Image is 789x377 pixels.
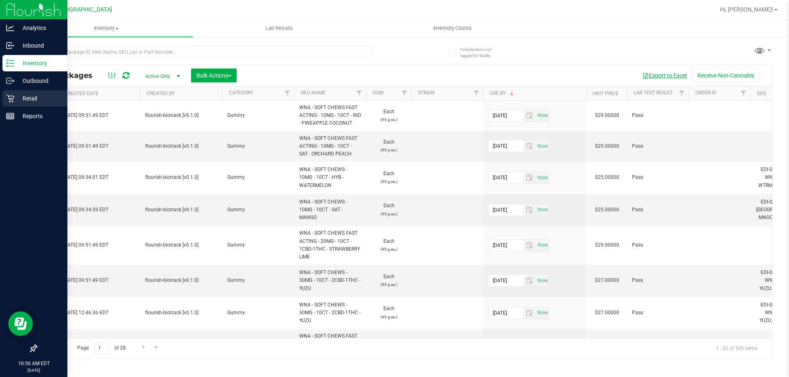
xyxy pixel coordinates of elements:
[524,204,535,216] span: select
[301,90,325,96] a: SKU Name
[299,198,361,222] span: WNA - SOFT CHEWS - 10MG - 10CT - SAT - MANGO
[14,23,64,33] p: Analytics
[490,90,515,96] a: Use By
[254,25,304,32] span: Lab Results
[632,241,684,249] span: Pass
[299,135,361,158] span: WNA - SOFT CHEWS FAST ACTING - 10MG - 10CT - SAT - ORCHARD PEACH
[63,309,108,317] span: [DATE] 12:46:36 EDT
[675,86,689,100] a: Filter
[371,138,406,154] span: Each
[145,142,217,150] span: flourish-biotrack [v0.1.0]
[371,305,406,320] span: Each
[591,204,623,216] span: $25.00000
[755,300,787,326] div: EDI-GUM-WNA-YUZU.10ct
[147,91,175,96] a: Created By
[299,301,361,325] span: WNA - SOFT CHEWS - 30MG - 10CT - 2CBD-1THC - YUZU
[535,110,549,121] span: select
[70,342,132,354] span: Page of 28
[737,86,750,100] a: Filter
[227,276,289,284] span: Gummy
[196,72,231,79] span: Bulk Actions
[422,25,483,32] span: Inventory Counts
[632,112,684,119] span: Pass
[227,174,289,181] span: Gummy
[637,69,692,82] button: Export to Excel
[371,178,406,185] p: (45 g ea.)
[366,20,539,37] a: Inventory Counts
[524,240,535,251] span: select
[524,275,535,286] span: select
[371,245,406,253] p: (45 g ea.)
[145,241,217,249] span: flourish-biotrack [v0.1.0]
[4,367,64,373] p: [DATE]
[371,210,406,218] p: (45 g ea.)
[14,58,64,68] p: Inventory
[20,20,193,37] a: Inventory
[535,275,549,287] span: Set Current date
[460,46,501,59] span: Include items not tagged for facility
[145,309,217,317] span: flourish-biotrack [v0.1.0]
[535,110,549,121] span: Set Current date
[227,309,289,317] span: Gummy
[6,94,14,103] inline-svg: Retail
[65,91,99,96] a: Created Date
[371,170,406,185] span: Each
[535,240,549,251] span: select
[632,142,684,150] span: Pass
[695,90,716,96] a: Order Id
[8,311,33,336] iframe: Resource center
[591,110,623,121] span: $29.00000
[535,204,549,216] span: select
[535,307,549,319] span: Set Current date
[371,336,406,352] span: Each
[371,146,406,154] p: (45 g ea.)
[535,140,549,152] span: Set Current date
[6,59,14,67] inline-svg: Inventory
[524,110,535,121] span: select
[535,239,549,251] span: Set Current date
[227,142,289,150] span: Gummy
[151,342,163,353] a: Go to the last page
[227,112,289,119] span: Gummy
[63,142,108,150] span: [DATE] 09:51:49 EDT
[299,332,361,356] span: WNA - SOFT CHEWS FAST ACTING - 10MG - 10CT - HYB - LEMON CREAM
[591,307,623,319] span: $27.00000
[591,274,623,286] span: $27.00000
[14,94,64,103] p: Retail
[632,206,684,214] span: Pass
[373,90,383,96] a: UOM
[371,313,406,321] p: (45 g ea.)
[371,202,406,217] span: Each
[632,276,684,284] span: Pass
[63,276,108,284] span: [DATE] 09:51:49 EDT
[63,206,108,214] span: [DATE] 09:34:59 EDT
[632,174,684,181] span: Pass
[634,90,673,96] a: Lab Test Result
[299,104,361,128] span: WNA - SOFT CHEWS FAST ACTING - 10MG - 10CT - IND - PINEAPPLE COCONUT
[593,91,618,96] a: Unit Price
[692,69,760,82] button: Receive Non-Cannabis
[6,24,14,32] inline-svg: Analytics
[63,174,108,181] span: [DATE] 09:34:01 EDT
[755,197,787,223] div: EDI-GUM-[GEOGRAPHIC_DATA]-MNGO.10ct
[371,273,406,288] span: Each
[535,140,549,152] span: select
[371,238,406,253] span: Each
[720,6,773,13] span: Hi, [PERSON_NAME]!
[36,46,372,58] input: Search Package ID, Item Name, SKU, Lot or Part Number...
[145,276,217,284] span: flourish-biotrack [v0.1.0]
[6,112,14,120] inline-svg: Reports
[193,20,366,37] a: Lab Results
[43,71,101,80] span: All Packages
[535,172,549,184] span: Set Current date
[6,77,14,85] inline-svg: Outbound
[14,76,64,86] p: Outbound
[535,204,549,216] span: Set Current date
[299,166,361,190] span: WNA - SOFT CHEWS - 10MG - 10CT - HYB - WATERMELON
[591,171,623,183] span: $25.00000
[524,140,535,152] span: select
[145,112,217,119] span: flourish-biotrack [v0.1.0]
[227,241,289,249] span: Gummy
[591,140,623,152] span: $29.00000
[14,41,64,50] p: Inbound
